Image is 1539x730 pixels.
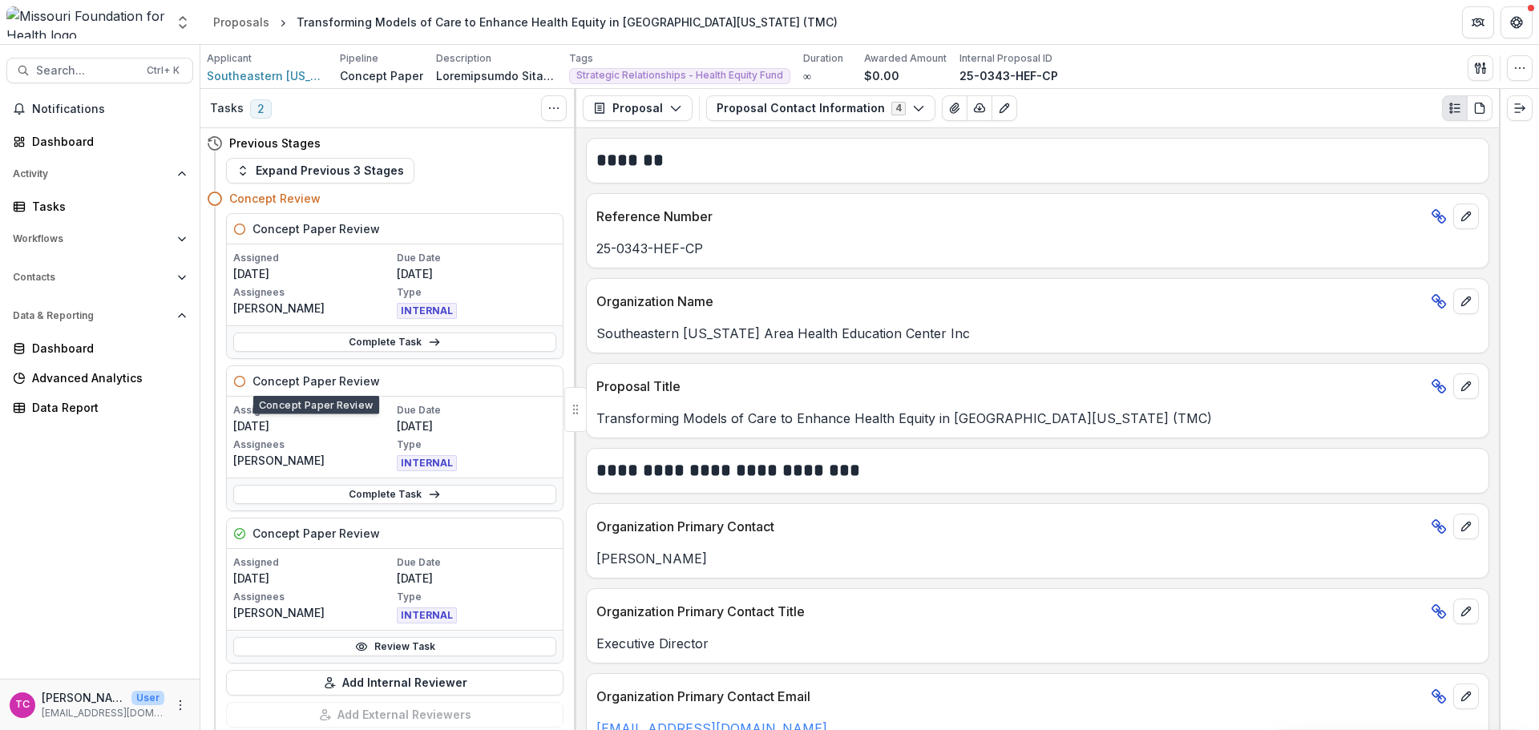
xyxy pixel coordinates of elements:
[6,365,193,391] a: Advanced Analytics
[252,525,380,542] h5: Concept Paper Review
[397,251,557,265] p: Due Date
[992,95,1017,121] button: Edit as form
[233,333,556,352] a: Complete Task
[942,95,967,121] button: View Attached Files
[210,102,244,115] h3: Tasks
[6,226,193,252] button: Open Workflows
[596,634,1479,653] p: Executive Director
[436,67,556,84] p: Loremipsumdo Sitame co Adip el Seddoei Tempor Incidi ut Labor Etdolore (MAG) aliq en adminimv qui...
[229,135,321,151] h4: Previous Stages
[1453,288,1479,314] button: edit
[576,70,783,81] span: Strategic Relationships - Health Equity Fund
[250,99,272,119] span: 2
[13,272,171,283] span: Contacts
[32,198,180,215] div: Tasks
[233,570,394,587] p: [DATE]
[6,193,193,220] a: Tasks
[397,285,557,300] p: Type
[233,485,556,504] a: Complete Task
[596,517,1424,536] p: Organization Primary Contact
[226,670,563,696] button: Add Internal Reviewer
[6,303,193,329] button: Open Data & Reporting
[864,51,947,66] p: Awarded Amount
[252,220,380,237] h5: Concept Paper Review
[596,602,1424,621] p: Organization Primary Contact Title
[143,62,183,79] div: Ctrl + K
[436,51,491,66] p: Description
[32,399,180,416] div: Data Report
[15,700,30,710] div: Tori Cope
[233,403,394,417] p: Assigned
[233,300,394,317] p: [PERSON_NAME]
[207,10,276,34] a: Proposals
[1442,95,1468,121] button: Plaintext view
[1501,6,1533,38] button: Get Help
[706,95,935,121] button: Proposal Contact Information4
[397,570,557,587] p: [DATE]
[596,409,1479,428] p: Transforming Models of Care to Enhance Health Equity in [GEOGRAPHIC_DATA][US_STATE] (TMC)
[1453,514,1479,539] button: edit
[252,373,380,389] h5: Concept Paper Review
[233,265,394,282] p: [DATE]
[13,310,171,321] span: Data & Reporting
[6,394,193,421] a: Data Report
[32,133,180,150] div: Dashboard
[340,67,423,84] p: Concept Paper
[596,687,1424,706] p: Organization Primary Contact Email
[233,637,556,656] a: Review Task
[171,696,190,715] button: More
[1507,95,1533,121] button: Expand right
[803,51,843,66] p: Duration
[397,417,557,434] p: [DATE]
[233,251,394,265] p: Assigned
[233,452,394,469] p: [PERSON_NAME]
[6,58,193,83] button: Search...
[397,590,557,604] p: Type
[36,64,137,78] span: Search...
[340,51,378,66] p: Pipeline
[1453,599,1479,624] button: edit
[6,335,193,361] a: Dashboard
[6,161,193,187] button: Open Activity
[959,67,1058,84] p: 25-0343-HEF-CP
[32,340,180,357] div: Dashboard
[1453,204,1479,229] button: edit
[172,6,194,38] button: Open entity switcher
[397,607,457,623] span: INTERNAL
[959,51,1052,66] p: Internal Proposal ID
[397,403,557,417] p: Due Date
[596,549,1479,568] p: [PERSON_NAME]
[541,95,567,121] button: Toggle View Cancelled Tasks
[32,103,187,116] span: Notifications
[233,285,394,300] p: Assignees
[397,555,557,570] p: Due Date
[233,555,394,570] p: Assigned
[596,377,1424,396] p: Proposal Title
[596,207,1424,226] p: Reference Number
[233,417,394,434] p: [DATE]
[397,455,457,471] span: INTERNAL
[207,10,844,34] nav: breadcrumb
[397,438,557,452] p: Type
[6,264,193,290] button: Open Contacts
[1453,684,1479,709] button: edit
[233,590,394,604] p: Assignees
[13,233,171,244] span: Workflows
[1467,95,1493,121] button: PDF view
[13,168,171,179] span: Activity
[596,239,1479,258] p: 25-0343-HEF-CP
[1462,6,1494,38] button: Partners
[596,292,1424,311] p: Organization Name
[6,96,193,122] button: Notifications
[229,190,321,207] h4: Concept Review
[42,706,164,720] p: [EMAIL_ADDRESS][DOMAIN_NAME]
[131,691,164,705] p: User
[207,67,327,84] a: Southeastern [US_STATE] Area Health Education Center Inc
[569,51,593,66] p: Tags
[397,265,557,282] p: [DATE]
[226,158,414,184] button: Expand Previous 3 Stages
[297,14,838,30] div: Transforming Models of Care to Enhance Health Equity in [GEOGRAPHIC_DATA][US_STATE] (TMC)
[864,67,899,84] p: $0.00
[596,324,1479,343] p: Southeastern [US_STATE] Area Health Education Center Inc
